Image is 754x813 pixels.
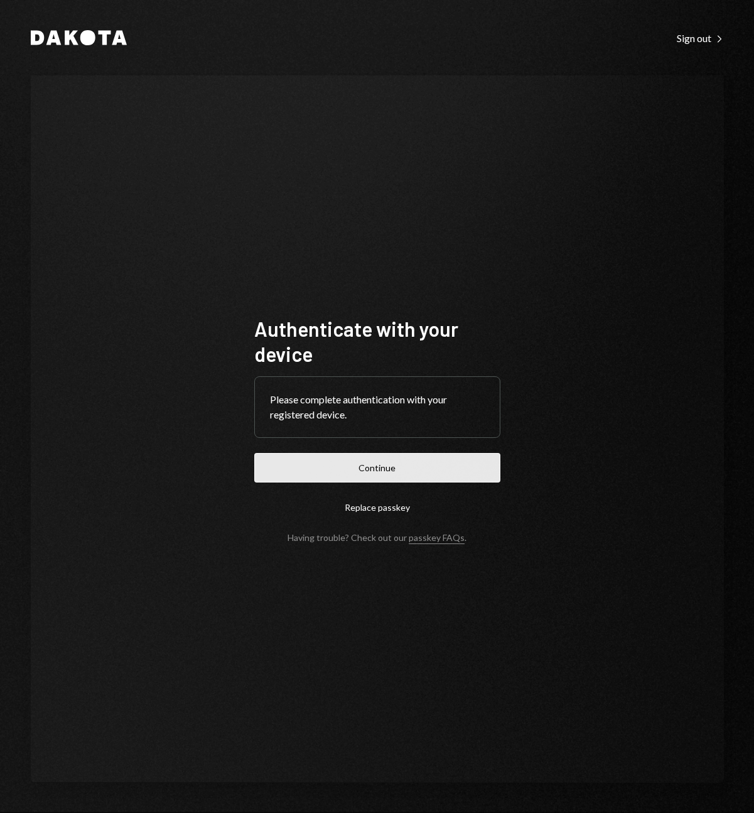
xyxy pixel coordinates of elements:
[677,31,724,45] a: Sign out
[288,532,466,543] div: Having trouble? Check out our .
[254,453,500,483] button: Continue
[254,316,500,366] h1: Authenticate with your device
[254,493,500,522] button: Replace passkey
[270,392,485,422] div: Please complete authentication with your registered device.
[677,32,724,45] div: Sign out
[409,532,465,544] a: passkey FAQs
